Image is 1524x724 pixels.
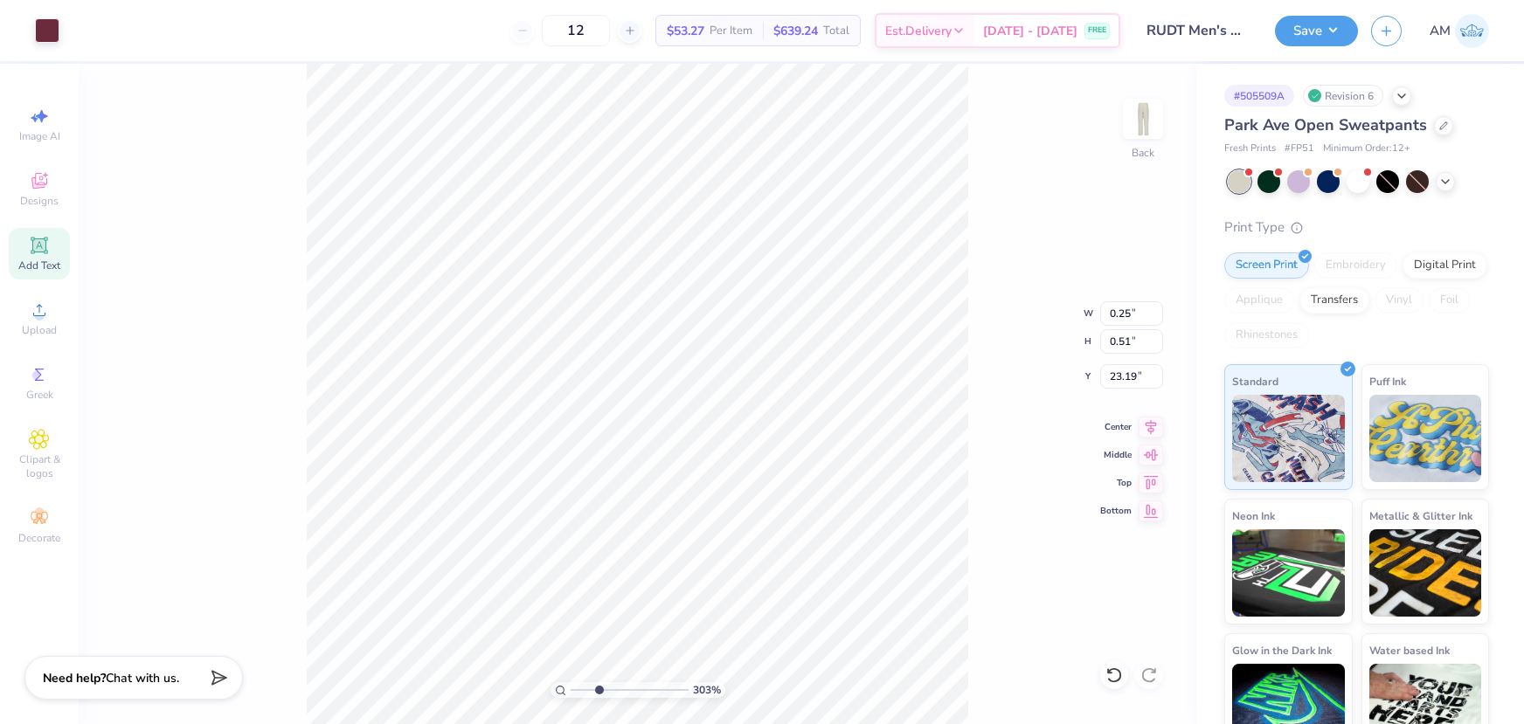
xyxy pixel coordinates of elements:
[1369,395,1482,482] img: Puff Ink
[9,452,70,480] span: Clipart & logos
[1455,14,1489,48] img: Arvi Mikhail Parcero
[1224,322,1309,348] div: Rhinestones
[1314,252,1397,279] div: Embroidery
[1232,641,1332,659] span: Glow in the Dark Ink
[1429,287,1470,314] div: Foil
[1224,114,1427,135] span: Park Ave Open Sweatpants
[1132,145,1154,161] div: Back
[1232,529,1345,617] img: Neon Ink
[1100,421,1132,433] span: Center
[20,194,59,208] span: Designs
[1275,16,1358,46] button: Save
[26,388,53,402] span: Greek
[1224,252,1309,279] div: Screen Print
[1126,101,1160,136] img: Back
[22,323,57,337] span: Upload
[885,22,952,40] span: Est. Delivery
[1224,287,1294,314] div: Applique
[1430,21,1451,41] span: AM
[1100,505,1132,517] span: Bottom
[1224,217,1489,238] div: Print Type
[667,22,704,40] span: $53.27
[1100,477,1132,489] span: Top
[1100,449,1132,461] span: Middle
[1133,13,1262,48] input: Untitled Design
[1299,287,1369,314] div: Transfers
[1224,85,1294,107] div: # 505509A
[18,531,60,545] span: Decorate
[1369,507,1472,525] span: Metallic & Glitter Ink
[1285,141,1314,156] span: # FP51
[693,682,721,698] span: 303 %
[43,670,106,686] strong: Need help?
[1232,395,1345,482] img: Standard
[1375,287,1424,314] div: Vinyl
[1224,141,1276,156] span: Fresh Prints
[19,129,60,143] span: Image AI
[18,259,60,272] span: Add Text
[1088,24,1106,37] span: FREE
[710,22,752,40] span: Per Item
[1303,85,1383,107] div: Revision 6
[1369,529,1482,617] img: Metallic & Glitter Ink
[823,22,849,40] span: Total
[106,670,179,686] span: Chat with us.
[1232,372,1278,390] span: Standard
[1403,252,1487,279] div: Digital Print
[983,22,1077,40] span: [DATE] - [DATE]
[773,22,818,40] span: $639.24
[1232,507,1275,525] span: Neon Ink
[1323,141,1410,156] span: Minimum Order: 12 +
[1369,641,1450,659] span: Water based Ink
[1430,14,1489,48] a: AM
[1369,372,1406,390] span: Puff Ink
[542,15,610,46] input: – –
